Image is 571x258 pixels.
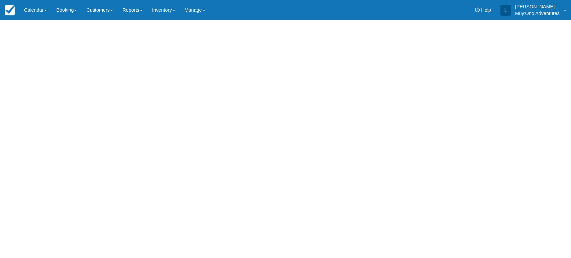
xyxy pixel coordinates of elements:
i: Help [475,8,480,12]
span: Help [481,7,491,13]
p: Muy'Ono Adventures [515,10,560,17]
p: [PERSON_NAME] [515,3,560,10]
img: checkfront-main-nav-mini-logo.png [5,5,15,15]
div: L [500,5,511,16]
